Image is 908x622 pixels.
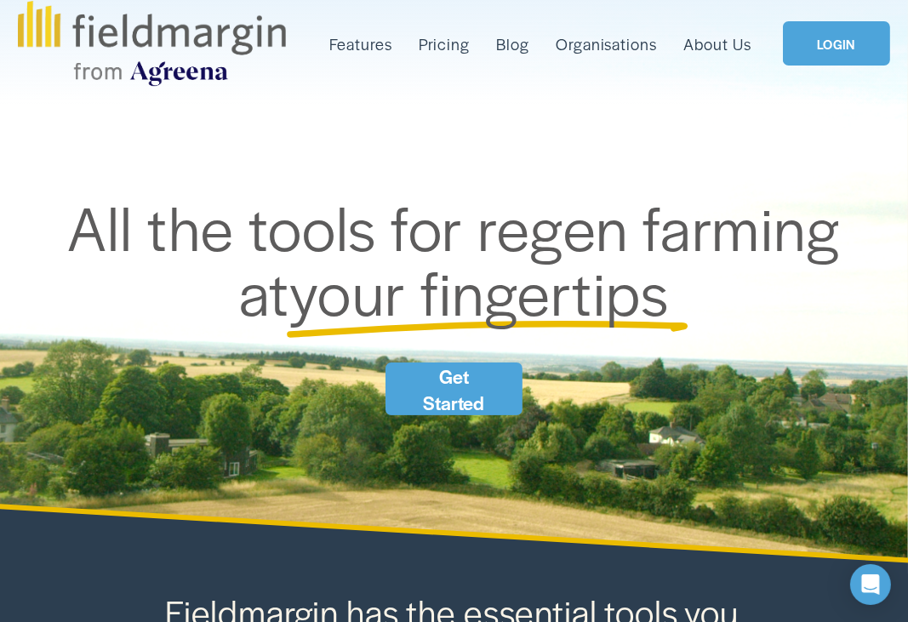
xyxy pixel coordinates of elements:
[556,31,658,57] a: Organisations
[385,362,523,415] a: Get Started
[329,31,392,57] a: folder dropdown
[419,31,470,57] a: Pricing
[850,564,891,605] div: Open Intercom Messenger
[67,184,840,334] span: All the tools for regen farming at
[18,1,285,86] img: fieldmargin.com
[496,31,529,57] a: Blog
[683,31,751,57] a: About Us
[783,21,890,66] a: LOGIN
[329,32,392,55] span: Features
[289,248,669,334] span: your fingertips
